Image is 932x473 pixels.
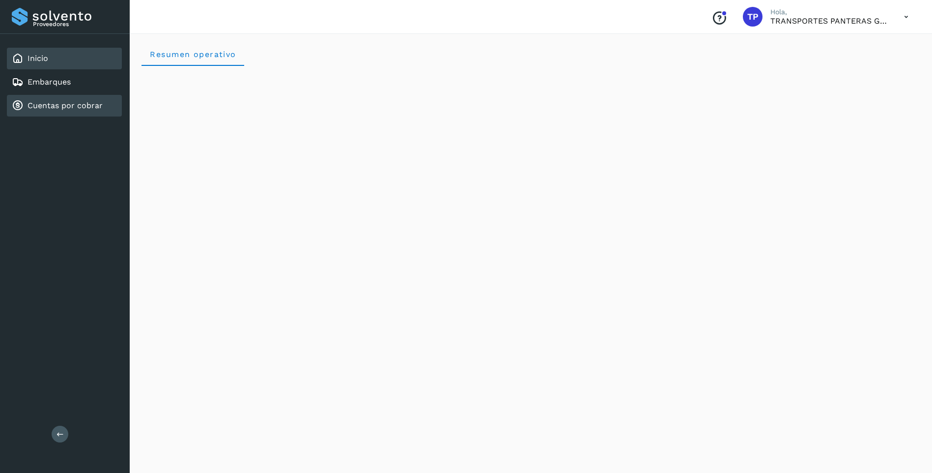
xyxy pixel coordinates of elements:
p: Proveedores [33,21,118,28]
p: TRANSPORTES PANTERAS GAPO S.A. DE C.V. [770,16,888,26]
div: Cuentas por cobrar [7,95,122,117]
div: Inicio [7,48,122,69]
a: Embarques [28,77,71,87]
a: Inicio [28,54,48,63]
p: Hola, [770,8,888,16]
span: Resumen operativo [149,50,236,59]
a: Cuentas por cobrar [28,101,103,110]
div: Embarques [7,71,122,93]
